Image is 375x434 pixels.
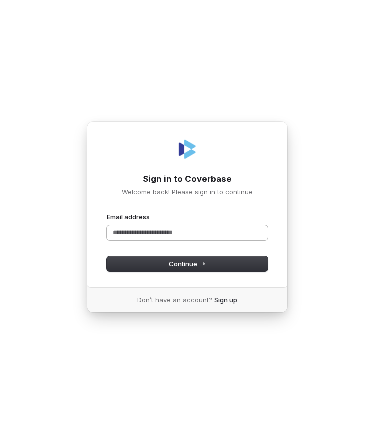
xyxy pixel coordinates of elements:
span: Don’t have an account? [137,295,212,304]
h1: Sign in to Coverbase [107,173,268,185]
label: Email address [107,212,150,221]
a: Sign up [214,295,237,304]
img: Coverbase [175,137,199,161]
p: Welcome back! Please sign in to continue [107,187,268,196]
span: Continue [169,259,206,268]
button: Continue [107,256,268,271]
